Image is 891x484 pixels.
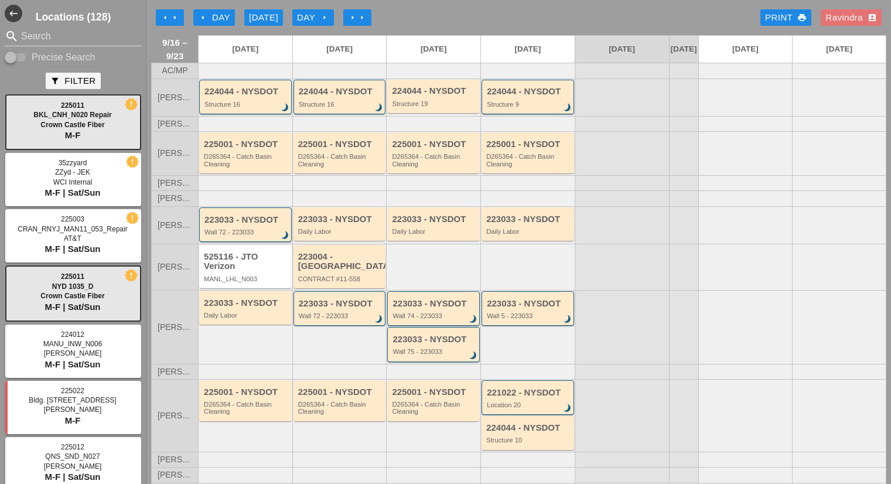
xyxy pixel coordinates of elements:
span: M-F | Sat/Sun [45,472,100,482]
div: Wall 5 - 223033 [487,312,571,319]
a: [DATE] [293,36,387,63]
button: Day [292,9,334,26]
a: [DATE] [387,36,480,63]
div: Daily Labor [392,228,477,235]
span: QNS_SND_N027 [45,452,100,461]
a: [DATE] [481,36,575,63]
span: WCI Internal [53,178,93,186]
div: 223004 - [GEOGRAPHIC_DATA] [298,252,383,271]
span: [PERSON_NAME] [158,120,192,128]
div: Filter [50,74,95,88]
span: 9/16 – 9/23 [158,36,192,63]
span: 225003 [61,215,84,223]
div: 225001 - NYSDOT [204,139,289,149]
i: new_releases [127,213,138,223]
i: west [5,5,22,22]
a: Print [760,9,811,26]
div: 225001 - NYSDOT [298,139,383,149]
div: Structure 16 [299,101,383,108]
span: BKL_CNH_N020 Repair [33,111,111,119]
span: 224012 [61,330,84,339]
i: arrow_right [357,13,367,22]
i: arrow_left [198,13,207,22]
div: 225001 - NYSDOT [298,387,383,397]
input: Search [21,27,125,46]
i: arrow_left [161,13,170,22]
div: Structure 9 [487,101,571,108]
i: print [797,13,807,22]
span: Bldg. [STREET_ADDRESS] [29,396,116,404]
div: D265364 - Catch Basin Cleaning [392,153,477,168]
button: Move Back 1 Week [156,9,184,26]
div: 223033 - NYSDOT [392,214,477,224]
i: new_releases [127,156,138,167]
div: Daily Labor [204,312,289,319]
div: 225001 - NYSDOT [392,387,477,397]
i: new_releases [126,270,136,281]
i: search [5,29,19,43]
i: brightness_3 [561,402,574,415]
span: M-F | Sat/Sun [45,359,100,369]
div: 221022 - NYSDOT [487,388,571,398]
span: 225022 [61,387,84,395]
span: [PERSON_NAME] [158,194,192,203]
span: [PERSON_NAME] [158,323,192,332]
div: 223033 - NYSDOT [298,214,383,224]
div: 225001 - NYSDOT [486,139,571,149]
div: D265364 - Catch Basin Cleaning [486,153,571,168]
button: Filter [46,73,100,89]
span: [PERSON_NAME] [158,367,192,376]
span: M-F [65,130,81,140]
i: brightness_3 [279,101,292,114]
i: arrow_right [320,13,329,22]
div: Wall 72 - 223033 [204,229,288,236]
button: Day [193,9,235,26]
i: new_releases [126,99,136,110]
div: D265364 - Catch Basin Cleaning [298,401,383,415]
div: 223033 - NYSDOT [299,299,383,309]
div: Location 20 [487,401,571,408]
span: 35zzyard [59,159,87,167]
span: [PERSON_NAME] [158,179,192,188]
div: D265364 - Catch Basin Cleaning [204,153,289,168]
span: ZZyd - JEK [55,168,90,176]
div: D265364 - Catch Basin Cleaning [392,401,477,415]
span: [PERSON_NAME] [44,349,102,357]
span: [PERSON_NAME] [158,149,192,158]
div: CONTRACT #11-558 [298,275,383,282]
div: Day [297,11,329,25]
span: 225011 [61,272,84,281]
span: [PERSON_NAME] [158,455,192,464]
div: 224044 - NYSDOT [486,423,571,433]
div: 223033 - NYSDOT [392,299,476,309]
div: D265364 - Catch Basin Cleaning [298,153,383,168]
a: [DATE] [199,36,292,63]
div: 223033 - NYSDOT [392,335,476,345]
div: Print [765,11,807,25]
div: Wall 75 - 223033 [392,348,476,355]
i: brightness_3 [467,349,480,362]
div: 224044 - NYSDOT [487,87,571,97]
div: 223033 - NYSDOT [204,298,289,308]
a: [DATE] [699,36,793,63]
span: [PERSON_NAME] [158,263,192,271]
button: [DATE] [244,9,283,26]
div: Structure 19 [392,100,477,107]
button: Move Ahead 1 Week [343,9,371,26]
i: arrow_left [170,13,179,22]
span: AC/MP [162,66,187,75]
div: Enable Precise search to match search terms exactly. [5,50,142,64]
div: 223033 - NYSDOT [486,214,571,224]
i: brightness_3 [373,313,386,326]
div: 223033 - NYSDOT [487,299,571,309]
div: [DATE] [249,11,278,25]
span: NYD 1035_D [52,282,94,291]
div: Wall 74 - 223033 [392,312,476,319]
label: Precise Search [32,52,95,63]
span: MANU_INW_N006 [43,340,103,348]
span: [PERSON_NAME] [158,471,192,479]
span: [PERSON_NAME] [158,93,192,102]
span: M-F | Sat/Sun [45,302,100,312]
div: Daily Labor [486,228,571,235]
i: brightness_3 [561,313,574,326]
